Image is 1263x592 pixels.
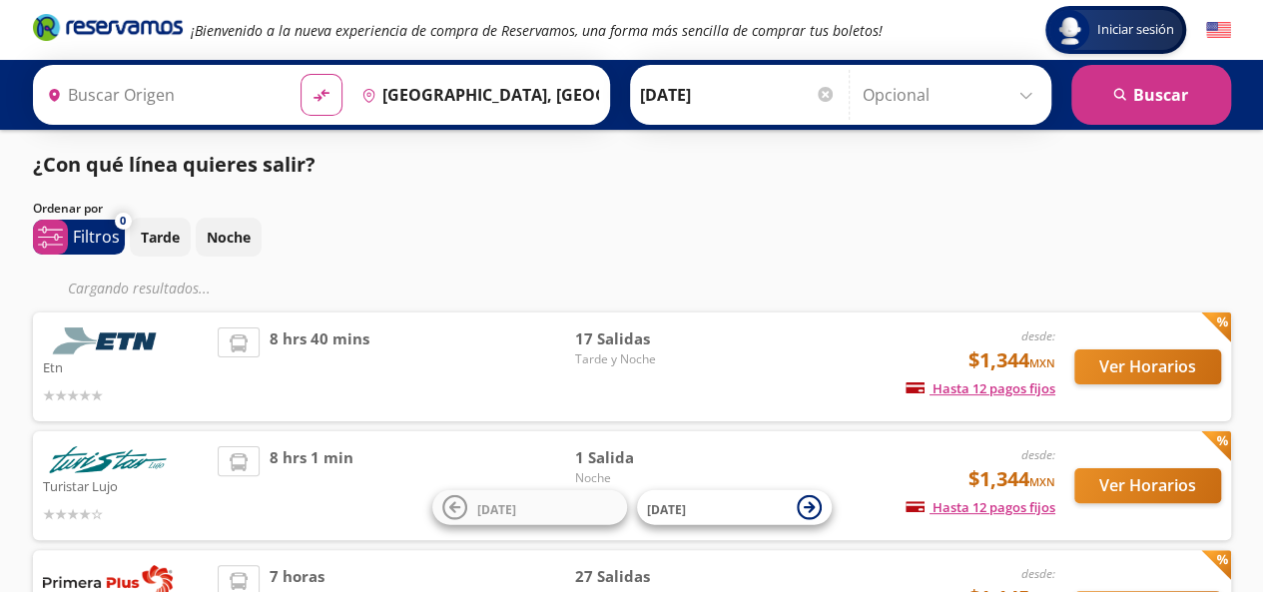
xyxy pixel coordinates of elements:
p: Filtros [73,225,120,249]
input: Buscar Origen [39,70,285,120]
em: desde: [1021,565,1055,582]
span: Hasta 12 pagos fijos [906,379,1055,397]
input: Opcional [863,70,1041,120]
span: [DATE] [477,500,516,517]
button: English [1206,18,1231,43]
img: Etn [43,327,173,354]
p: ¿Con qué línea quieres salir? [33,150,316,180]
em: ¡Bienvenido a la nueva experiencia de compra de Reservamos, una forma más sencilla de comprar tus... [191,21,883,40]
p: Noche [207,227,251,248]
p: Etn [43,354,209,378]
em: desde: [1021,446,1055,463]
span: [DATE] [647,500,686,517]
button: Ver Horarios [1074,468,1221,503]
span: 8 hrs 1 min [270,446,353,525]
span: $1,344 [968,345,1055,375]
span: 0 [120,213,126,230]
button: [DATE] [432,490,627,525]
span: 1 Salida [574,446,714,469]
span: Iniciar sesión [1089,20,1182,40]
button: Ver Horarios [1074,349,1221,384]
a: Brand Logo [33,12,183,48]
button: Noche [196,218,262,257]
span: $1,344 [968,464,1055,494]
p: Turistar Lujo [43,473,209,497]
p: Ordenar por [33,200,103,218]
img: Turistar Lujo [43,446,173,473]
button: Buscar [1071,65,1231,125]
em: desde: [1021,327,1055,344]
button: Tarde [130,218,191,257]
span: Hasta 12 pagos fijos [906,498,1055,516]
span: Tarde y Noche [574,350,714,368]
span: 17 Salidas [574,327,714,350]
p: Tarde [141,227,180,248]
i: Brand Logo [33,12,183,42]
span: 8 hrs 40 mins [270,327,369,406]
small: MXN [1029,355,1055,370]
em: Cargando resultados ... [68,279,211,297]
button: 0Filtros [33,220,125,255]
span: 27 Salidas [574,565,714,588]
span: Noche [574,469,714,487]
button: [DATE] [637,490,832,525]
small: MXN [1029,474,1055,489]
input: Elegir Fecha [640,70,836,120]
input: Buscar Destino [353,70,599,120]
